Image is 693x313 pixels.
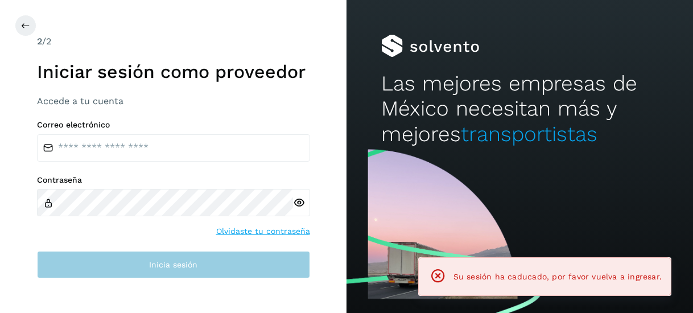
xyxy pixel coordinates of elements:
div: /2 [37,35,310,48]
span: Su sesión ha caducado, por favor vuelva a ingresar. [453,272,662,281]
h1: Iniciar sesión como proveedor [37,61,310,83]
label: Contraseña [37,175,310,185]
h3: Accede a tu cuenta [37,96,310,106]
span: 2 [37,36,42,47]
span: transportistas [461,122,597,146]
button: Inicia sesión [37,251,310,278]
a: Olvidaste tu contraseña [216,225,310,237]
label: Correo electrónico [37,120,310,130]
h2: Las mejores empresas de México necesitan más y mejores [381,71,658,147]
span: Inicia sesión [149,261,197,269]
